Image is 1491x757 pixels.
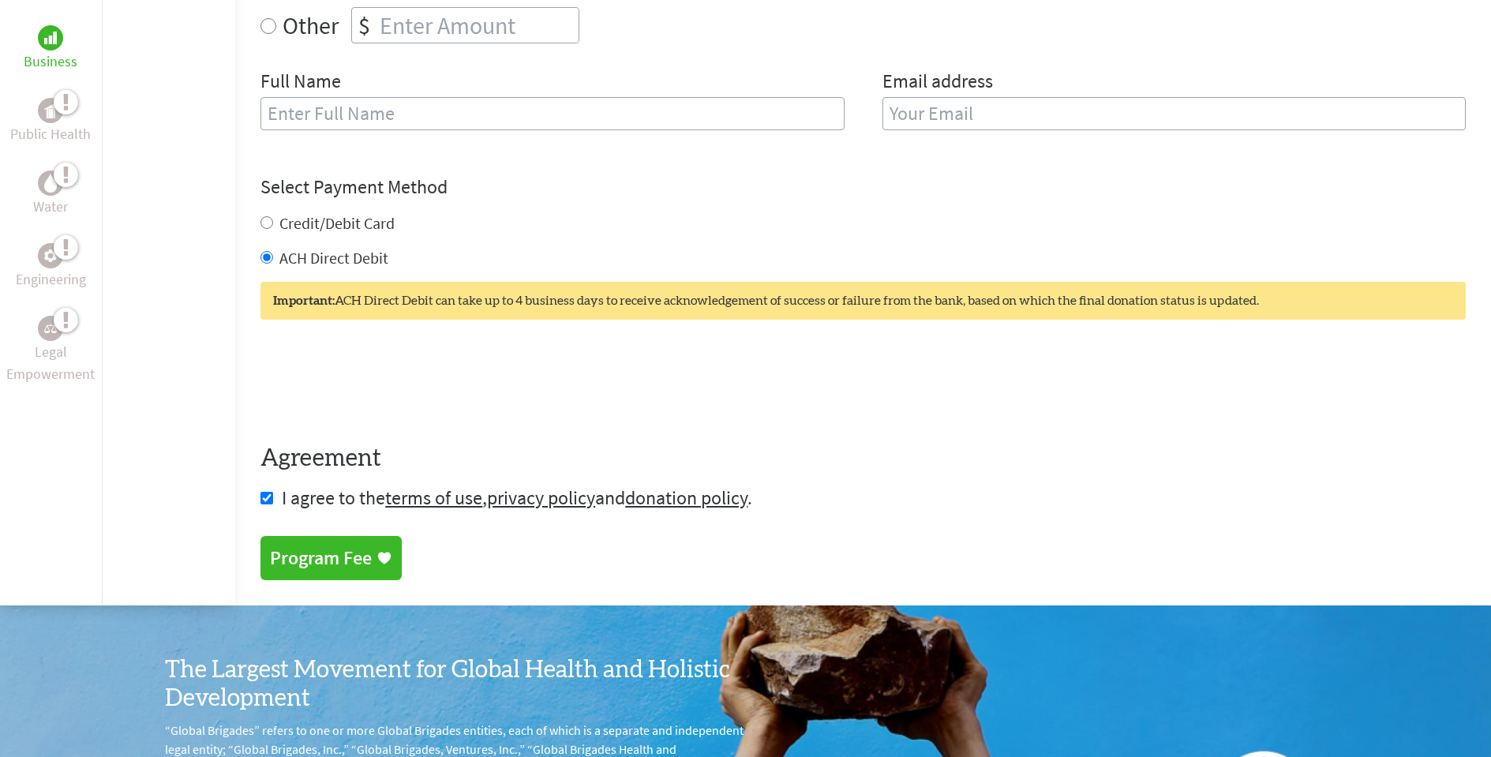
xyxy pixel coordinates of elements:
[24,25,77,73] a: BusinessBusiness
[882,69,993,97] label: Email address
[260,351,500,413] iframe: reCAPTCHA
[165,656,746,713] h3: The Largest Movement for Global Health and Holistic Development
[352,8,376,43] div: $
[16,243,86,290] a: EngineeringEngineering
[260,444,1466,473] h4: Agreement
[44,249,57,262] img: Engineering
[260,174,1466,200] h4: Select Payment Method
[260,97,844,130] input: Enter Full Name
[260,69,341,97] label: Full Name
[3,341,99,385] p: Legal Empowerment
[376,8,579,43] input: Enter Amount
[625,485,747,510] a: donation policy
[270,545,372,571] div: Program Fee
[24,51,77,73] p: Business
[260,282,1466,320] div: ACH Direct Debit can take up to 4 business days to receive acknowledgement of success or failure ...
[38,25,63,51] div: Business
[279,213,395,233] label: Credit/Debit Card
[33,196,68,218] p: Water
[38,316,63,341] div: Legal Empowerment
[273,294,335,307] strong: Important:
[44,32,57,44] img: Business
[38,243,63,268] div: Engineering
[279,248,388,268] label: ACH Direct Debit
[44,174,57,192] img: Water
[882,97,1466,130] input: Your Email
[16,268,86,290] p: Engineering
[487,485,595,510] a: privacy policy
[38,171,63,196] div: Water
[33,171,68,218] a: WaterWater
[10,123,91,145] p: Public Health
[44,103,57,118] img: Public Health
[3,316,99,385] a: Legal EmpowermentLegal Empowerment
[283,7,339,43] label: Other
[38,98,63,123] div: Public Health
[282,485,752,510] span: I agree to the , and .
[260,536,402,580] a: Program Fee
[44,324,57,333] img: Legal Empowerment
[385,485,482,510] a: terms of use
[10,98,91,145] a: Public HealthPublic Health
